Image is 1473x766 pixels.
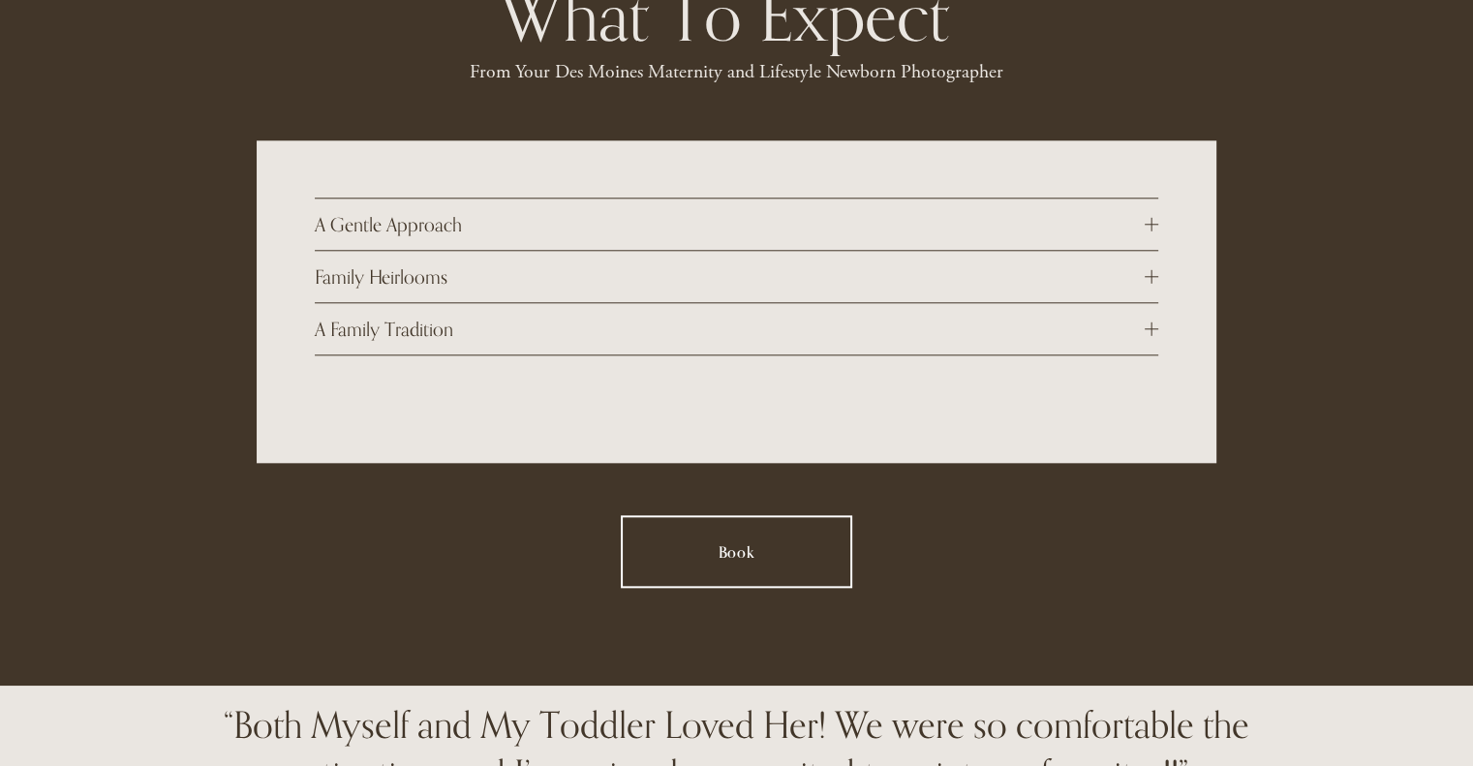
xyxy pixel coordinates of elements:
button: A Gentle Approach [315,199,1158,250]
button: A Family Tradition [315,303,1158,354]
span: A Family Tradition [315,318,1145,340]
button: Family Heirlooms [315,251,1158,302]
span: A Gentle Approach [315,213,1145,235]
span: Family Heirlooms [315,265,1145,288]
p: From Your Des Moines Maternity and Lifestyle Newborn Photographer [439,57,1034,87]
a: Book [621,515,852,588]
